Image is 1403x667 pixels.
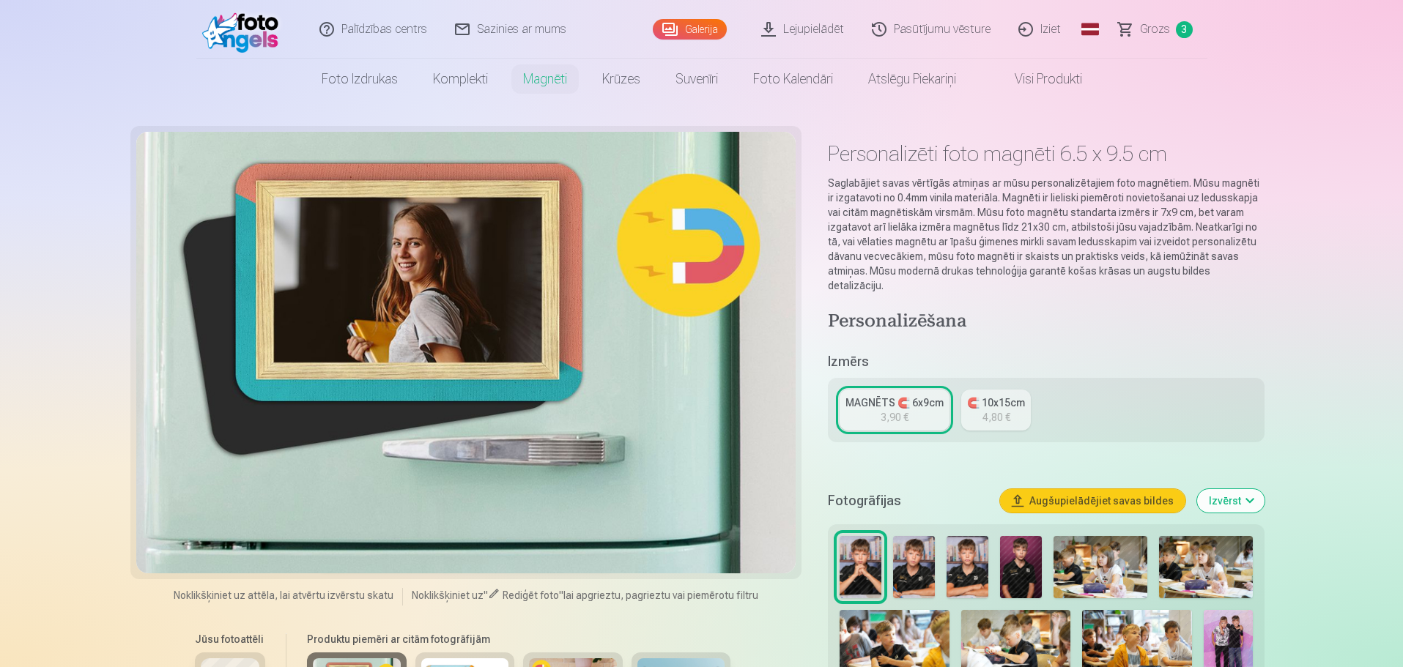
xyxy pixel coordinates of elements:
[967,395,1025,410] div: 🧲 10x15cm
[563,589,758,601] span: lai apgrieztu, pagrieztu vai piemērotu filtru
[202,6,286,53] img: /fa1
[982,410,1010,425] div: 4,80 €
[840,390,949,431] a: MAGNĒTS 🧲 6x9cm3,90 €
[653,19,727,40] a: Galerija
[585,59,658,100] a: Krūzes
[828,141,1264,167] h1: Personalizēti foto magnēti 6.5 x 9.5 cm
[195,632,265,646] h6: Jūsu fotoattēli
[828,310,1264,334] h4: Personalizēšana
[828,176,1264,293] p: Saglabājiet savas vērtīgās atmiņas ar mūsu personalizētajiem foto magnētiem. Mūsu magnēti ir izga...
[415,59,506,100] a: Komplekti
[1000,489,1185,513] button: Augšupielādējiet savas bildes
[1176,21,1193,38] span: 3
[736,59,851,100] a: Foto kalendāri
[974,59,1100,100] a: Visi produkti
[828,351,1264,372] h5: Izmērs
[1140,21,1170,38] span: Grozs
[506,59,585,100] a: Magnēti
[851,59,974,100] a: Atslēgu piekariņi
[503,589,559,601] span: Rediģēt foto
[559,589,563,601] span: "
[301,632,736,646] h6: Produktu piemēri ar citām fotogrāfijām
[881,410,908,425] div: 3,90 €
[304,59,415,100] a: Foto izdrukas
[484,589,488,601] span: "
[658,59,736,100] a: Suvenīri
[961,390,1031,431] a: 🧲 10x15cm4,80 €
[174,588,393,603] span: Noklikšķiniet uz attēla, lai atvērtu izvērstu skatu
[845,395,944,410] div: MAGNĒTS 🧲 6x9cm
[1197,489,1265,513] button: Izvērst
[412,589,484,601] span: Noklikšķiniet uz
[828,491,988,511] h5: Fotogrāfijas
